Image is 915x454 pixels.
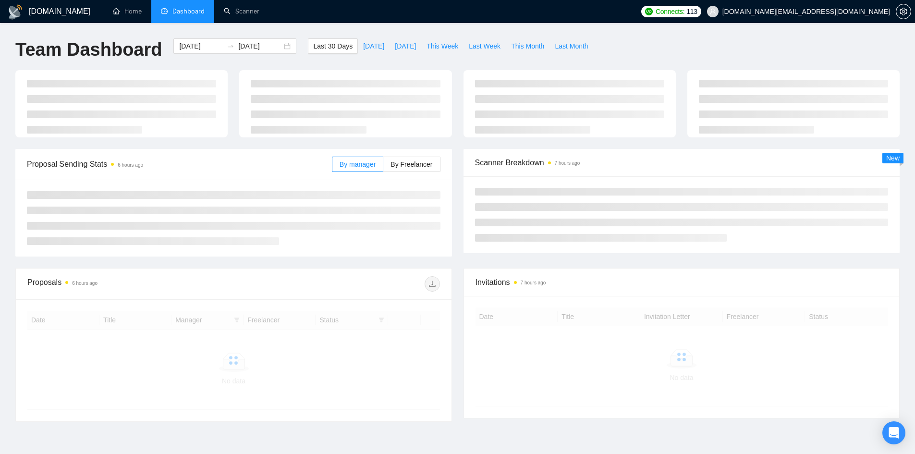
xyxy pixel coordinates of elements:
[469,41,500,51] span: Last Week
[172,7,205,15] span: Dashboard
[555,41,588,51] span: Last Month
[521,280,546,285] time: 7 hours ago
[8,4,23,20] img: logo
[896,4,911,19] button: setting
[427,41,458,51] span: This Week
[656,6,684,17] span: Connects:
[390,38,421,54] button: [DATE]
[15,38,162,61] h1: Team Dashboard
[882,421,905,444] div: Open Intercom Messenger
[161,8,168,14] span: dashboard
[27,276,233,292] div: Proposals
[179,41,223,51] input: Start date
[549,38,593,54] button: Last Month
[227,42,234,50] span: to
[686,6,697,17] span: 113
[313,41,353,51] span: Last 30 Days
[645,8,653,15] img: upwork-logo.png
[308,38,358,54] button: Last 30 Days
[27,158,332,170] span: Proposal Sending Stats
[227,42,234,50] span: swap-right
[224,7,259,15] a: searchScanner
[506,38,549,54] button: This Month
[709,8,716,15] span: user
[555,160,580,166] time: 7 hours ago
[358,38,390,54] button: [DATE]
[340,160,376,168] span: By manager
[72,281,98,286] time: 6 hours ago
[118,162,143,168] time: 6 hours ago
[886,154,900,162] span: New
[113,7,142,15] a: homeHome
[476,276,888,288] span: Invitations
[238,41,282,51] input: End date
[464,38,506,54] button: Last Week
[511,41,544,51] span: This Month
[475,157,889,169] span: Scanner Breakdown
[363,41,384,51] span: [DATE]
[421,38,464,54] button: This Week
[395,41,416,51] span: [DATE]
[390,160,432,168] span: By Freelancer
[896,8,911,15] a: setting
